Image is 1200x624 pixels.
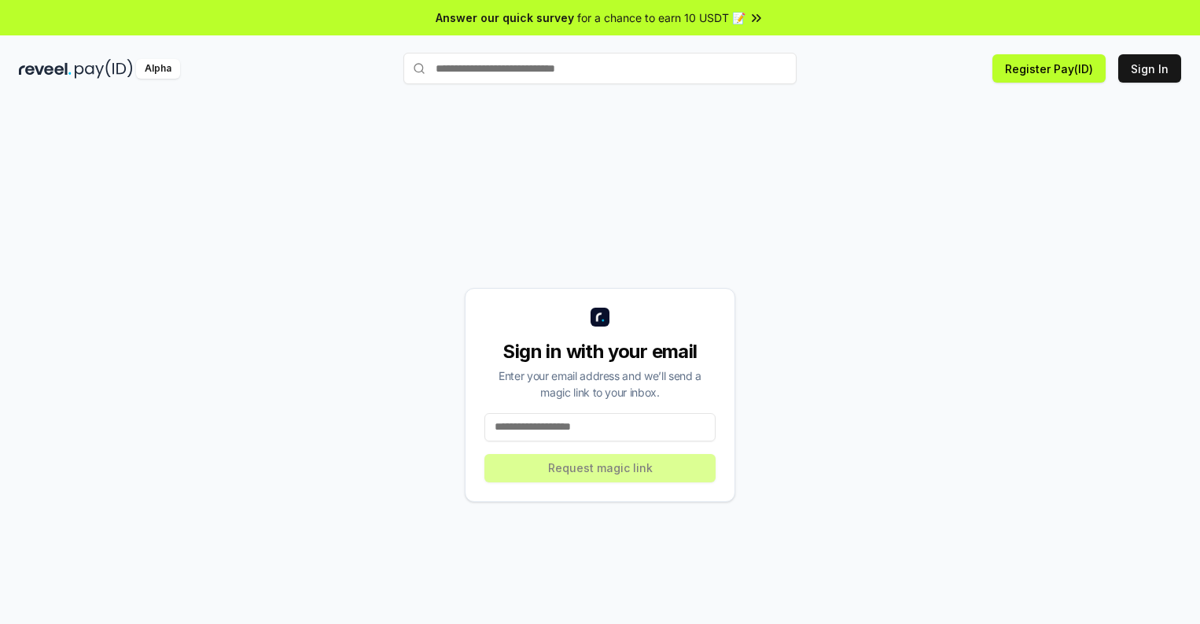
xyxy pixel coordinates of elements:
span: Answer our quick survey [436,9,574,26]
button: Sign In [1118,54,1181,83]
button: Register Pay(ID) [992,54,1106,83]
span: for a chance to earn 10 USDT 📝 [577,9,745,26]
div: Enter your email address and we’ll send a magic link to your inbox. [484,367,716,401]
img: pay_id [75,59,133,79]
img: logo_small [591,308,609,327]
div: Sign in with your email [484,339,716,364]
img: reveel_dark [19,59,72,79]
div: Alpha [136,59,180,79]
